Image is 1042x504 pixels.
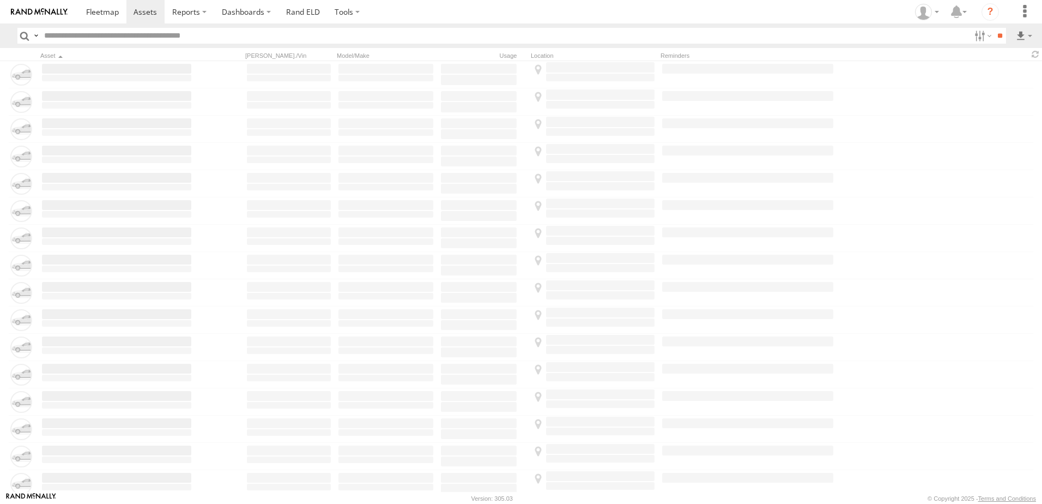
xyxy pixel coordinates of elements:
[1029,49,1042,59] span: Refresh
[439,52,526,59] div: Usage
[978,495,1036,502] a: Terms and Conditions
[982,3,999,21] i: ?
[40,52,193,59] div: Click to Sort
[1015,28,1033,44] label: Export results as...
[11,8,68,16] img: rand-logo.svg
[928,495,1036,502] div: © Copyright 2025 -
[32,28,40,44] label: Search Query
[245,52,332,59] div: [PERSON_NAME]./Vin
[911,4,943,20] div: Tim Zylstra
[531,52,656,59] div: Location
[471,495,513,502] div: Version: 305.03
[661,52,835,59] div: Reminders
[970,28,993,44] label: Search Filter Options
[6,493,56,504] a: Visit our Website
[337,52,435,59] div: Model/Make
